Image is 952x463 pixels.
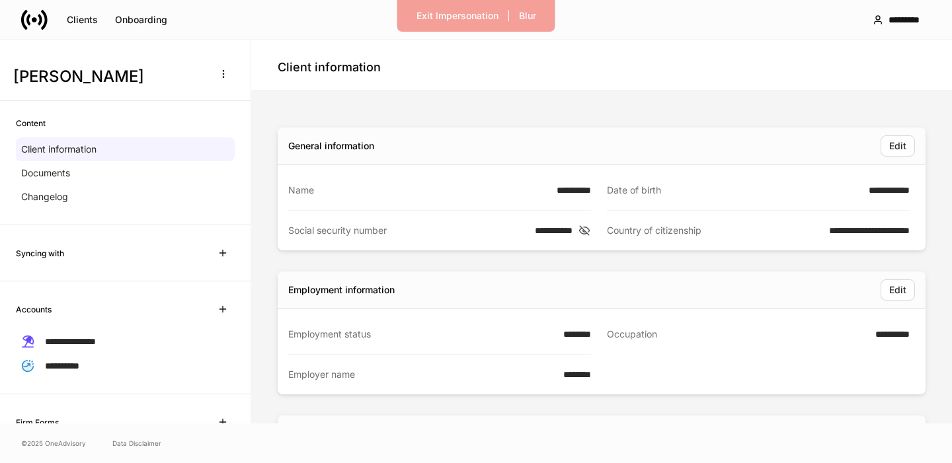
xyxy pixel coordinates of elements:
[288,368,555,381] div: Employer name
[16,247,64,260] h6: Syncing with
[16,416,59,429] h6: Firm Forms
[16,185,235,209] a: Changelog
[416,11,498,20] div: Exit Impersonation
[288,328,555,341] div: Employment status
[16,303,52,316] h6: Accounts
[67,15,98,24] div: Clients
[519,11,536,20] div: Blur
[13,66,204,87] h3: [PERSON_NAME]
[607,224,821,237] div: Country of citizenship
[288,139,374,153] div: General information
[607,184,861,197] div: Date of birth
[889,285,906,295] div: Edit
[408,5,507,26] button: Exit Impersonation
[115,15,167,24] div: Onboarding
[16,161,235,185] a: Documents
[21,143,97,156] p: Client information
[112,438,161,448] a: Data Disclaimer
[16,137,235,161] a: Client information
[889,141,906,151] div: Edit
[881,135,915,157] button: Edit
[881,279,915,301] button: Edit
[58,9,106,30] button: Clients
[510,5,545,26] button: Blur
[21,190,68,203] p: Changelog
[288,224,527,237] div: Social security number
[21,166,70,180] p: Documents
[288,283,395,297] div: Employment information
[21,438,86,448] span: © 2025 OneAdvisory
[278,59,381,75] h4: Client information
[607,328,867,341] div: Occupation
[106,9,176,30] button: Onboarding
[288,184,549,197] div: Name
[16,117,46,129] h6: Content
